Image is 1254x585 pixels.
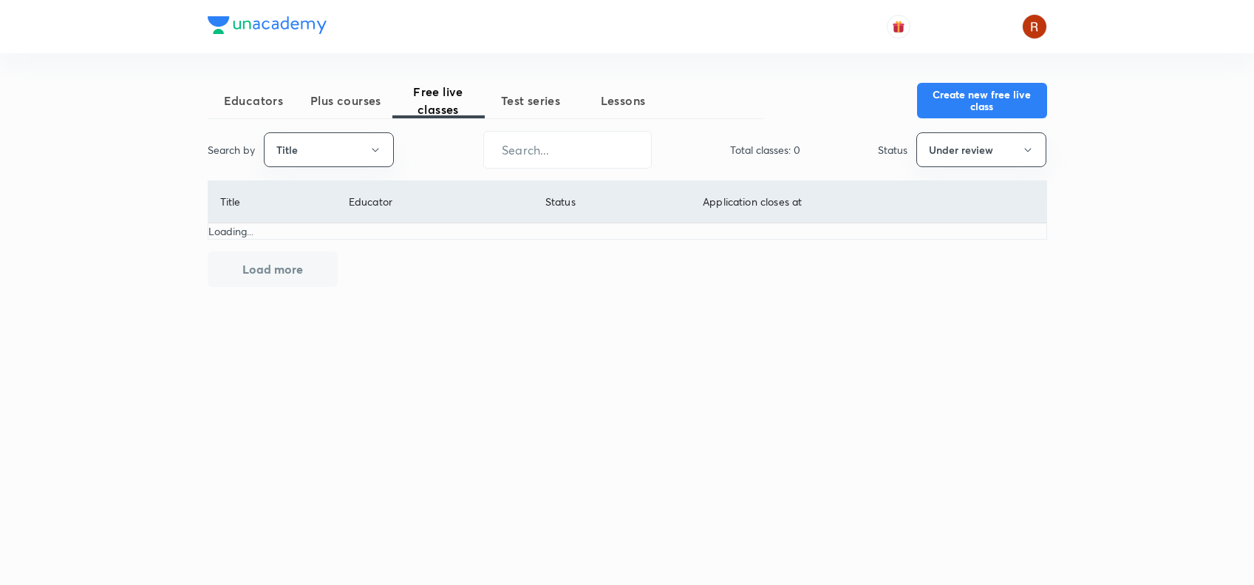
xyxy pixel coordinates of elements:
th: Status [533,181,690,223]
button: Create new free live class [917,83,1047,118]
span: Plus courses [300,92,392,109]
p: Search by [208,142,255,158]
button: Title [264,132,394,167]
span: Test series [485,92,577,109]
th: Title [208,181,337,223]
button: avatar [887,15,910,38]
a: Company Logo [208,16,327,38]
span: Lessons [577,92,669,109]
img: avatar [892,20,905,33]
span: Free live classes [392,83,485,118]
button: Under review [916,132,1046,167]
img: Company Logo [208,16,327,34]
p: Total classes: 0 [730,142,800,158]
p: Status [878,142,907,158]
th: Educator [336,181,533,223]
th: Application closes at [691,181,1046,223]
p: Loading... [208,223,1046,239]
img: Rupsha chowdhury [1022,14,1047,39]
button: Load more [208,251,338,287]
input: Search... [484,131,651,169]
span: Educators [208,92,300,109]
